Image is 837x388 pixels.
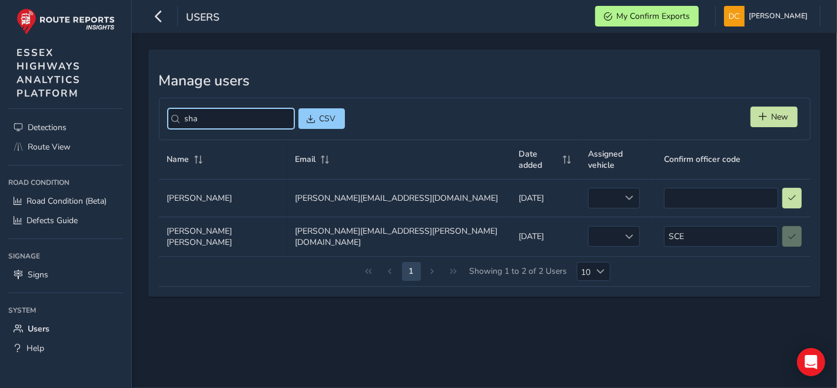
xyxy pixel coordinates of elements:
[772,111,789,122] span: New
[466,262,572,281] span: Showing 1 to 2 of 2 Users
[510,179,580,217] td: [DATE]
[510,217,580,256] td: [DATE]
[159,72,811,89] h3: Manage users
[724,6,812,26] button: [PERSON_NAME]
[616,11,690,22] span: My Confirm Exports
[26,195,107,207] span: Road Condition (Beta)
[8,247,123,265] div: Signage
[28,122,67,133] span: Detections
[287,179,511,217] td: [PERSON_NAME][EMAIL_ADDRESS][DOMAIN_NAME]
[519,148,558,171] span: Date added
[595,6,699,26] button: My Confirm Exports
[298,108,345,129] button: CSV
[591,263,610,280] div: Choose
[26,215,78,226] span: Defects Guide
[16,8,115,35] img: rr logo
[402,262,421,281] button: Page 2
[8,191,123,211] a: Road Condition (Beta)
[320,113,336,124] span: CSV
[724,6,745,26] img: diamond-layout
[750,107,798,127] button: New
[8,174,123,191] div: Road Condition
[8,265,123,284] a: Signs
[8,319,123,339] a: Users
[8,211,123,230] a: Defects Guide
[28,269,48,280] span: Signs
[588,148,648,171] span: Assigned vehicle
[749,6,808,26] span: [PERSON_NAME]
[8,339,123,358] a: Help
[577,263,591,280] span: 10
[16,46,81,100] span: ESSEX HIGHWAYS ANALYTICS PLATFORM
[8,301,123,319] div: System
[287,217,511,256] td: [PERSON_NAME][EMAIL_ADDRESS][PERSON_NAME][DOMAIN_NAME]
[167,154,190,165] span: Name
[8,118,123,137] a: Detections
[159,217,287,256] td: [PERSON_NAME] [PERSON_NAME]
[186,10,220,26] span: Users
[8,137,123,157] a: Route View
[797,348,825,376] div: Open Intercom Messenger
[295,154,316,165] span: Email
[26,343,44,354] span: Help
[28,323,49,334] span: Users
[28,141,71,152] span: Route View
[168,108,294,129] input: Search...
[159,179,287,217] td: [PERSON_NAME]
[664,154,740,165] span: Confirm officer code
